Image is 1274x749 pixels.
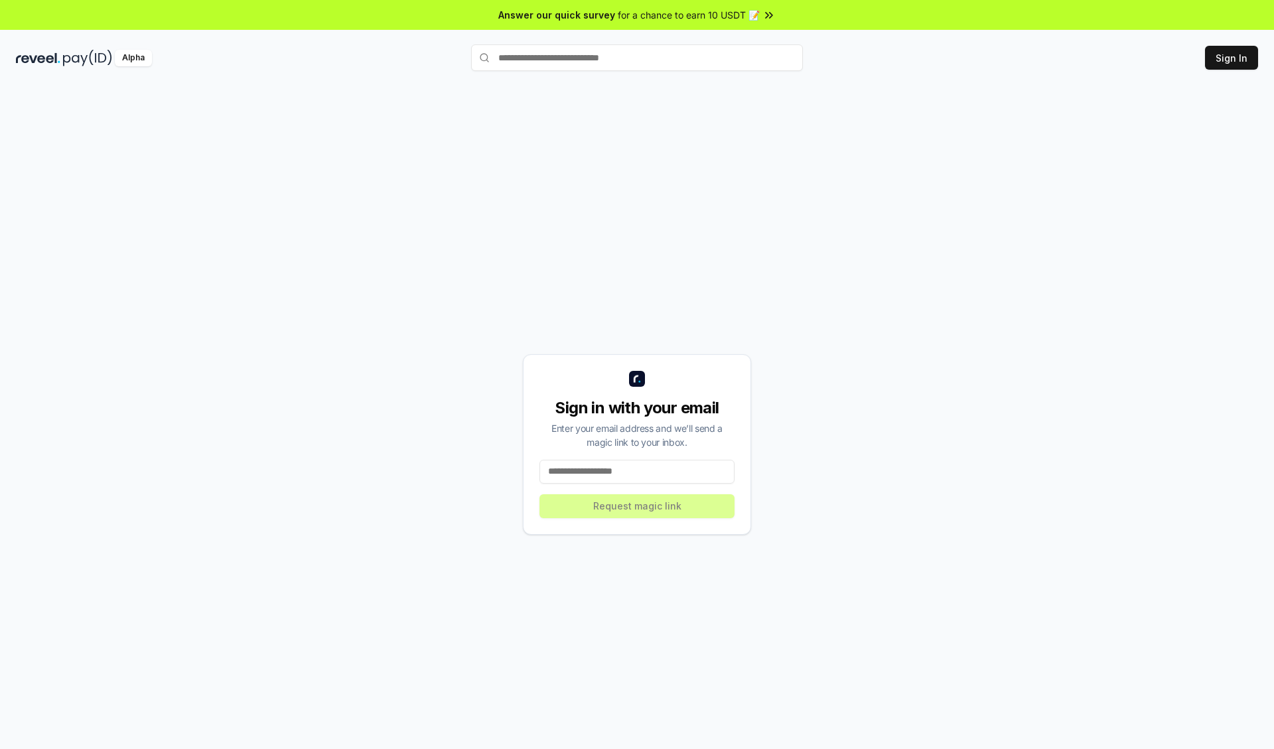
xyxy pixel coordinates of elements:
span: Answer our quick survey [498,8,615,22]
button: Sign In [1205,46,1258,70]
img: pay_id [63,50,112,66]
span: for a chance to earn 10 USDT 📝 [618,8,760,22]
div: Enter your email address and we’ll send a magic link to your inbox. [539,421,735,449]
div: Alpha [115,50,152,66]
img: reveel_dark [16,50,60,66]
img: logo_small [629,371,645,387]
div: Sign in with your email [539,397,735,419]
